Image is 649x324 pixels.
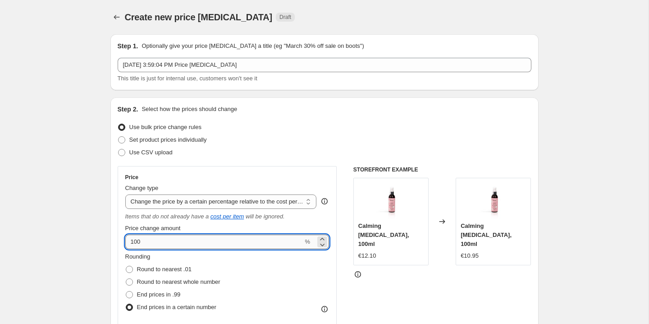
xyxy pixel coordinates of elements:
[305,238,310,245] span: %
[137,304,216,310] span: End prices in a certain number
[110,11,123,23] button: Price change jobs
[137,266,192,273] span: Round to nearest .01
[125,12,273,22] span: Create new price [MEDICAL_DATA]
[461,222,512,247] span: Calming [MEDICAL_DATA], 100ml
[129,136,207,143] span: Set product prices individually
[461,251,479,260] div: €10.95
[137,278,220,285] span: Round to nearest whole number
[142,42,364,51] p: Optionally give your price [MEDICAL_DATA] a title (eg "March 30% off sale on boots")
[137,291,181,298] span: End prices in .99
[475,183,512,219] img: mild-baby-shampoo-body-wash-200ml-duplicate-a8e3bf10_80x.jpg
[118,105,138,114] h2: Step 2.
[358,222,409,247] span: Calming [MEDICAL_DATA], 100ml
[320,197,329,206] div: help
[118,42,138,51] h2: Step 1.
[118,75,257,82] span: This title is just for internal use, customers won't see it
[129,124,201,130] span: Use bulk price change rules
[358,251,376,260] div: €12.10
[118,58,531,72] input: 30% off holiday sale
[129,149,173,156] span: Use CSV upload
[279,14,291,21] span: Draft
[353,166,531,173] h6: STOREFRONT EXAMPLE
[210,213,244,220] a: cost per item
[125,185,159,191] span: Change type
[125,225,181,231] span: Price change amount
[125,213,209,220] i: Items that do not already have a
[373,183,409,219] img: mild-baby-shampoo-body-wash-200ml-duplicate-a8e3bf10_80x.jpg
[125,253,151,260] span: Rounding
[142,105,237,114] p: Select how the prices should change
[246,213,285,220] i: will be ignored.
[125,235,303,249] input: 50
[125,174,138,181] h3: Price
